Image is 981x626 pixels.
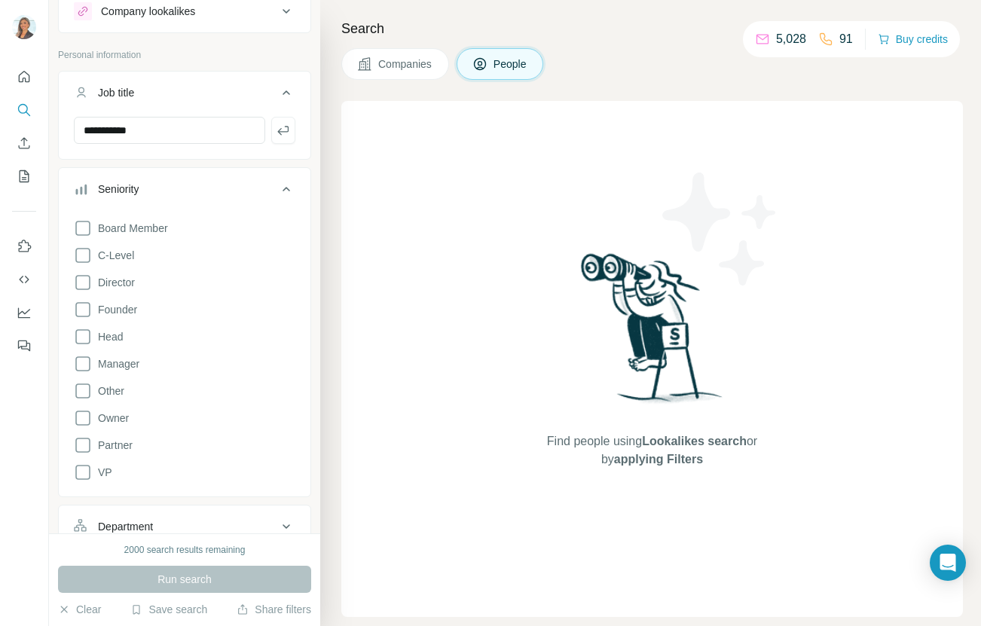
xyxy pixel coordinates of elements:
span: Other [92,383,124,399]
p: 91 [839,30,853,48]
button: Share filters [237,602,311,617]
button: Buy credits [878,29,948,50]
button: Dashboard [12,299,36,326]
div: Open Intercom Messenger [930,545,966,581]
span: applying Filters [614,453,703,466]
div: 2000 search results remaining [124,543,246,557]
button: Search [12,96,36,124]
span: Manager [92,356,139,371]
span: People [494,56,528,72]
p: Personal information [58,48,311,62]
div: Company lookalikes [101,4,195,19]
div: Job title [98,85,134,100]
span: Owner [92,411,129,426]
button: Department [59,508,310,545]
img: Avatar [12,15,36,39]
span: Lookalikes search [642,435,747,447]
button: Quick start [12,63,36,90]
button: Use Surfe on LinkedIn [12,233,36,260]
button: Save search [130,602,207,617]
span: Companies [378,56,433,72]
button: My lists [12,163,36,190]
img: Surfe Illustration - Stars [652,161,788,297]
button: Enrich CSV [12,130,36,157]
button: Feedback [12,332,36,359]
img: Surfe Illustration - Woman searching with binoculars [574,249,731,417]
span: Founder [92,302,137,317]
div: Department [98,519,153,534]
button: Clear [58,602,101,617]
p: 5,028 [776,30,806,48]
span: Find people using or by [531,432,772,469]
h4: Search [341,18,963,39]
span: Board Member [92,221,168,236]
div: Seniority [98,182,139,197]
span: Partner [92,438,133,453]
span: Director [92,275,135,290]
button: Job title [59,75,310,117]
span: VP [92,465,112,480]
button: Seniority [59,171,310,213]
span: C-Level [92,248,134,263]
span: Head [92,329,123,344]
button: Use Surfe API [12,266,36,293]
